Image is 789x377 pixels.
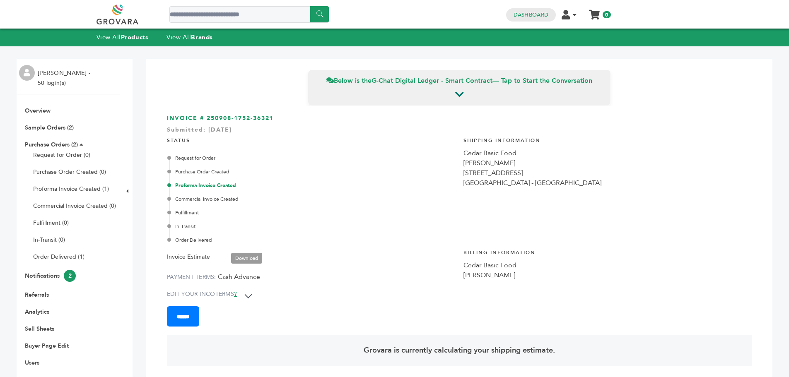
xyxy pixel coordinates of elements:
[25,308,49,316] a: Analytics
[25,272,76,280] a: Notifications2
[25,141,78,149] a: Purchase Orders (2)
[463,158,752,168] div: [PERSON_NAME]
[463,168,752,178] div: [STREET_ADDRESS]
[372,76,492,85] strong: G-Chat Digital Ledger - Smart Contract
[514,11,548,19] a: Dashboard
[25,359,39,367] a: Users
[603,11,610,18] span: 0
[169,236,455,244] div: Order Delivered
[33,253,84,261] a: Order Delivered (1)
[33,151,90,159] a: Request for Order (0)
[25,342,69,350] a: Buyer Page Edit
[169,154,455,162] div: Request for Order
[463,148,752,158] div: Cedar Basic Food
[25,291,49,299] a: Referrals
[33,219,69,227] a: Fulfillment (0)
[19,65,35,81] img: profile.png
[167,114,752,122] h3: INVOICE # 250908-1752-36321
[169,182,455,189] div: Proforma Invoice Created
[167,131,455,148] h4: STATUS
[234,290,237,298] a: ?
[169,209,455,216] div: Fulfillment
[25,124,74,132] a: Sample Orders (2)
[589,7,599,16] a: My Cart
[169,168,455,175] div: Purchase Order Created
[169,6,329,23] input: Search a product or brand...
[167,335,752,366] div: Grovara is currently calculating your shipping estimate.
[38,68,92,88] li: [PERSON_NAME] - 50 login(s)
[463,260,752,270] div: Cedar Basic Food
[121,33,148,41] strong: Products
[191,33,212,41] strong: Brands
[231,253,262,264] a: Download
[167,252,210,262] label: Invoice Estimate
[25,325,54,333] a: Sell Sheets
[463,243,752,260] h4: Billing Information
[169,195,455,203] div: Commercial Invoice Created
[463,131,752,148] h4: Shipping Information
[25,107,51,115] a: Overview
[326,76,592,85] span: Below is the — Tap to Start the Conversation
[33,202,116,210] a: Commercial Invoice Created (0)
[167,273,216,281] label: PAYMENT TERMS:
[33,185,109,193] a: Proforma Invoice Created (1)
[169,223,455,230] div: In-Transit
[97,33,149,41] a: View AllProducts
[218,272,260,281] span: Cash Advance
[166,33,213,41] a: View AllBrands
[463,270,752,280] div: [PERSON_NAME]
[33,236,65,244] a: In-Transit (0)
[64,270,76,282] span: 2
[33,168,106,176] a: Purchase Order Created (0)
[167,290,237,298] label: EDIT YOUR INCOTERMS
[463,178,752,188] div: [GEOGRAPHIC_DATA] - [GEOGRAPHIC_DATA]
[167,126,752,138] div: Submitted: [DATE]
